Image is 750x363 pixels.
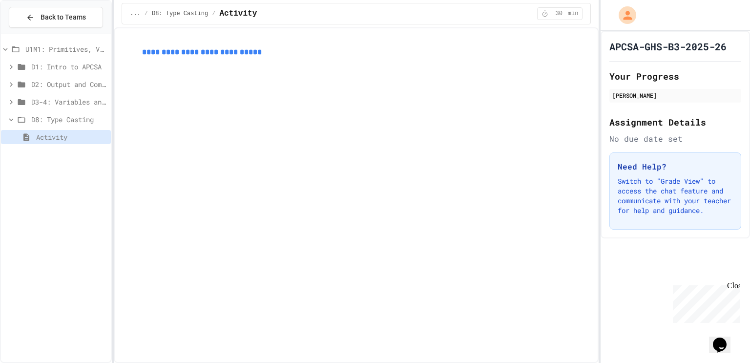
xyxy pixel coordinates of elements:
h2: Your Progress [609,69,741,83]
span: D1: Intro to APCSA [31,62,107,72]
span: U1M1: Primitives, Variables, Basic I/O [25,44,107,54]
div: No due date set [609,133,741,145]
span: D2: Output and Compiling Code [31,79,107,89]
span: Back to Teams [41,12,86,22]
span: / [145,10,148,18]
span: ... [130,10,141,18]
h2: Assignment Details [609,115,741,129]
h3: Need Help? [618,161,733,172]
iframe: chat widget [709,324,740,353]
span: D8: Type Casting [31,114,107,125]
span: 30 [551,10,567,18]
span: D3-4: Variables and Input [31,97,107,107]
span: / [212,10,215,18]
p: Switch to "Grade View" to access the chat feature and communicate with your teacher for help and ... [618,176,733,215]
div: Chat with us now!Close [4,4,67,62]
iframe: chat widget [669,281,740,323]
div: My Account [608,4,639,26]
span: Activity [219,8,257,20]
span: min [568,10,579,18]
button: Back to Teams [9,7,103,28]
h1: APCSA-GHS-B3-2025-26 [609,40,727,53]
span: D8: Type Casting [152,10,208,18]
div: [PERSON_NAME] [612,91,738,100]
span: Activity [36,132,107,142]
